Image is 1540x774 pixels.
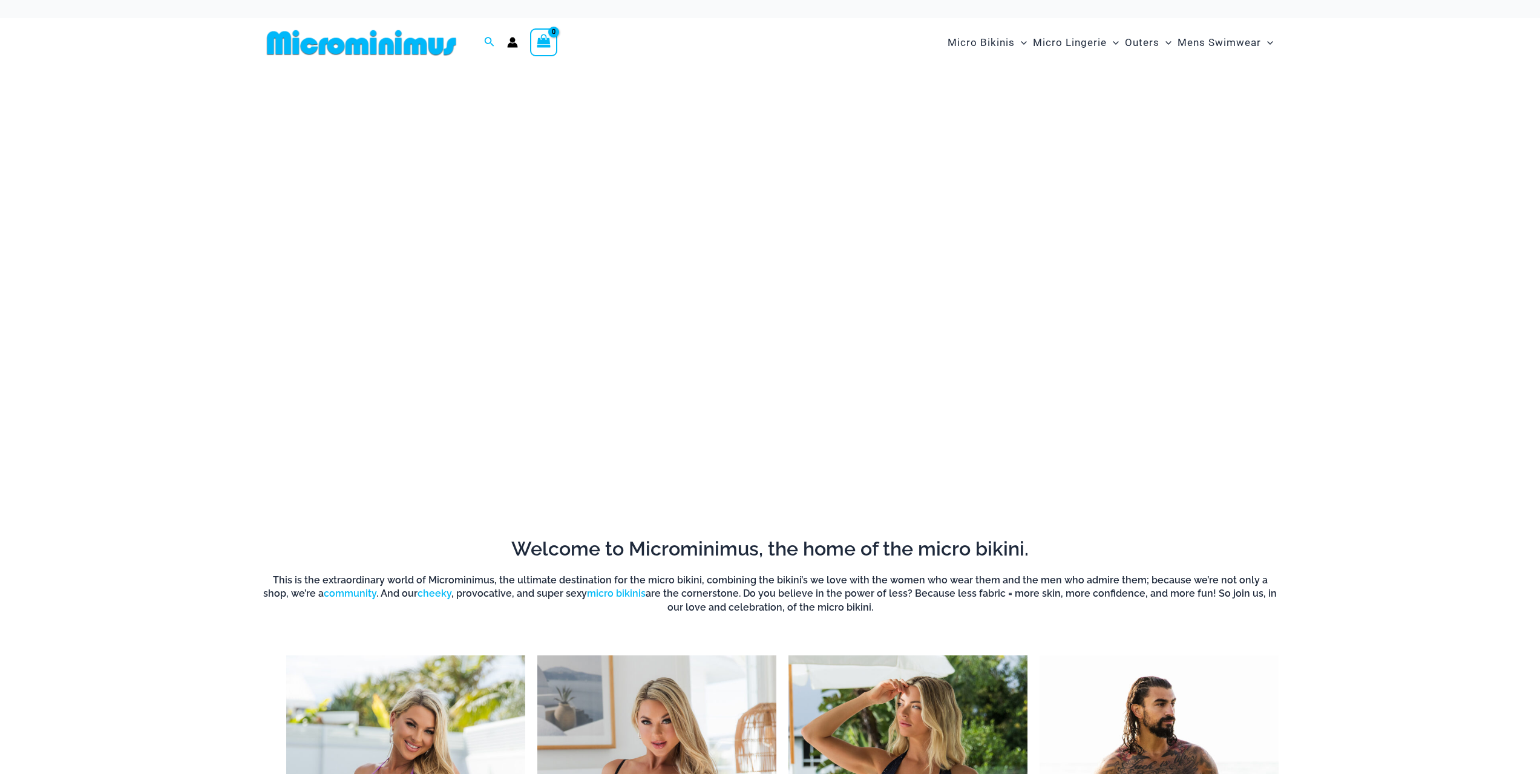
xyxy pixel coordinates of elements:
[1159,27,1171,58] span: Menu Toggle
[1030,24,1122,61] a: Micro LingerieMenu ToggleMenu Toggle
[507,37,518,48] a: Account icon link
[945,24,1030,61] a: Micro BikinisMenu ToggleMenu Toggle
[418,588,451,599] a: cheeky
[1033,27,1107,58] span: Micro Lingerie
[530,28,558,56] a: View Shopping Cart, empty
[484,35,495,50] a: Search icon link
[324,588,376,599] a: community
[587,588,646,599] a: micro bikinis
[262,29,461,56] img: MM SHOP LOGO FLAT
[262,536,1279,562] h2: Welcome to Microminimus, the home of the micro bikini.
[1122,24,1175,61] a: OutersMenu ToggleMenu Toggle
[1175,24,1276,61] a: Mens SwimwearMenu ToggleMenu Toggle
[1107,27,1119,58] span: Menu Toggle
[262,574,1279,614] h6: This is the extraordinary world of Microminimus, the ultimate destination for the micro bikini, c...
[948,27,1015,58] span: Micro Bikinis
[1125,27,1159,58] span: Outers
[1015,27,1027,58] span: Menu Toggle
[1261,27,1273,58] span: Menu Toggle
[943,22,1279,63] nav: Site Navigation
[1178,27,1261,58] span: Mens Swimwear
